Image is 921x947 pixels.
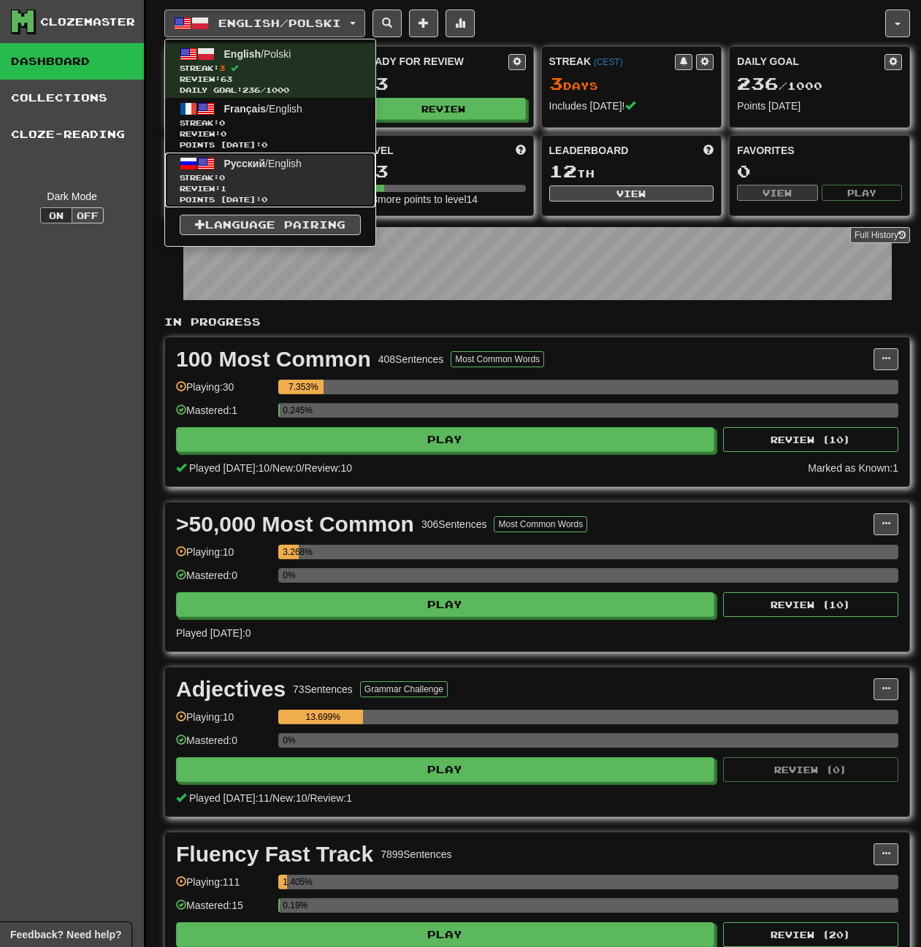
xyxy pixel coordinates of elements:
div: 3.268% [283,545,298,559]
button: View [737,185,817,201]
span: Points [DATE]: 0 [180,194,361,205]
span: / [270,462,272,474]
span: English [224,48,261,60]
span: 3 [219,64,225,72]
a: (CEST) [594,57,623,67]
span: English / Polski [218,17,341,29]
a: English/PolskiStreak:3 Review:63Daily Goal:236/1000 [165,43,375,98]
span: Leaderboard [549,143,629,158]
div: 7899 Sentences [381,847,451,862]
span: Review: 0 [180,129,361,139]
span: / English [224,158,302,169]
div: Favorites [737,143,902,158]
span: Points [DATE]: 0 [180,139,361,150]
div: Dark Mode [11,189,133,204]
span: This week in points, UTC [703,143,714,158]
button: Grammar Challenge [360,681,448,697]
span: / English [224,103,302,115]
div: >50,000 Most Common [176,513,414,535]
div: Clozemaster [40,15,135,29]
span: / Polski [224,48,291,60]
span: 3 [549,73,563,93]
div: Mastered: 1 [176,403,271,427]
button: On [40,207,72,223]
button: View [549,185,714,202]
button: More stats [446,9,475,37]
button: Review (10) [723,427,898,452]
span: Played [DATE]: 11 [189,792,270,804]
div: 408 Sentences [378,352,444,367]
div: 100 Most Common [176,348,371,370]
span: Played [DATE]: 0 [176,627,251,639]
span: Score more points to level up [516,143,526,158]
div: 1.405% [283,875,287,889]
span: Daily Goal: / 1000 [180,85,361,96]
div: 7.353% [283,380,324,394]
button: Play [176,592,714,617]
div: Day s [549,74,714,93]
div: Fluency Fast Track [176,843,373,865]
span: Open feedback widget [10,927,121,942]
button: English/Polski [164,9,365,37]
span: / [302,462,305,474]
div: 13.699% [283,710,363,724]
button: Add sentence to collection [409,9,438,37]
button: Most Common Words [494,516,587,532]
div: Playing: 10 [176,710,271,734]
button: Play [176,757,714,782]
button: Play [822,185,902,201]
div: Marked as Known: 1 [808,461,898,475]
div: Adjectives [176,678,286,700]
div: th [549,162,714,181]
div: Ready for Review [361,54,508,69]
button: Most Common Words [451,351,544,367]
div: Includes [DATE]! [549,99,714,113]
div: 268 more points to level 14 [361,192,526,207]
div: Playing: 111 [176,875,271,899]
span: Level [361,143,394,158]
div: Mastered: 15 [176,898,271,922]
div: Mastered: 0 [176,733,271,757]
span: Review: 10 [305,462,352,474]
span: Streak: [180,118,361,129]
a: Français/EnglishStreak:0 Review:0Points [DATE]:0 [165,98,375,153]
span: Русский [224,158,266,169]
div: 0 [737,162,902,180]
button: Play [176,427,714,452]
div: Playing: 10 [176,545,271,569]
span: New: 0 [272,462,302,474]
span: Français [224,103,267,115]
div: 306 Sentences [421,517,487,532]
a: Русский/EnglishStreak:0 Review:1Points [DATE]:0 [165,153,375,207]
div: 73 Sentences [293,682,353,697]
span: New: 10 [272,792,307,804]
span: 236 [737,73,779,93]
a: Language Pairing [180,215,361,235]
button: Off [72,207,104,223]
button: Search sentences [372,9,402,37]
button: Review (0) [723,757,898,782]
button: Review (20) [723,922,898,947]
a: Full History [850,227,910,243]
span: Review: 63 [180,74,361,85]
span: / [270,792,272,804]
div: 63 [361,74,526,93]
span: Played [DATE]: 10 [189,462,270,474]
p: In Progress [164,315,910,329]
span: 0 [219,173,225,182]
span: Review: 1 [310,792,352,804]
span: 12 [549,161,577,181]
div: Streak [549,54,676,69]
span: Streak: [180,63,361,74]
div: Points [DATE] [737,99,902,113]
button: Play [176,922,714,947]
span: 0 [219,118,225,127]
span: / 1000 [737,80,822,92]
span: Streak: [180,172,361,183]
span: 236 [242,85,260,94]
button: Review (10) [723,592,898,617]
div: 13 [361,162,526,180]
div: Daily Goal [737,54,884,70]
div: Playing: 30 [176,380,271,404]
div: Mastered: 0 [176,568,271,592]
